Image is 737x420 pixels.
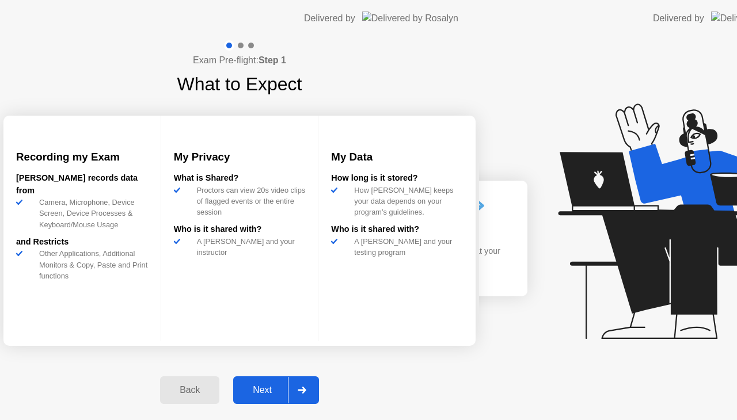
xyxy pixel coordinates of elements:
div: How long is it stored? [331,172,463,185]
h3: My Data [331,149,463,165]
div: Other Applications, Additional Monitors & Copy, Paste and Print functions [35,248,148,281]
div: Who is it shared with? [174,223,306,236]
button: Back [160,376,219,404]
div: How [PERSON_NAME] keeps your data depends on your program’s guidelines. [349,185,463,218]
h1: What to Expect [177,70,302,98]
div: [PERSON_NAME] records data from [16,172,148,197]
div: Proctors can view 20s video clips of flagged events or the entire session [192,185,306,218]
b: Step 1 [259,55,286,65]
div: Camera, Microphone, Device Screen, Device Processes & Keyboard/Mouse Usage [35,197,148,230]
div: and Restricts [16,236,148,249]
div: Delivered by [653,12,704,25]
h3: My Privacy [174,149,306,165]
div: A [PERSON_NAME] and your instructor [192,236,306,258]
div: What is Shared? [174,172,306,185]
h4: Exam Pre-flight: [193,54,286,67]
div: Back [164,385,216,395]
div: Delivered by [304,12,355,25]
img: Delivered by Rosalyn [362,12,458,25]
button: Next [233,376,319,404]
div: Who is it shared with? [331,223,463,236]
div: A [PERSON_NAME] and your testing program [349,236,463,258]
div: Next [237,385,288,395]
h3: Recording my Exam [16,149,148,165]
